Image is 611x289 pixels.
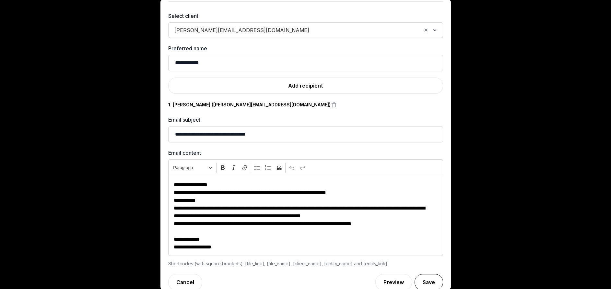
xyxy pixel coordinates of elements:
[168,260,443,268] div: Shortcodes (with square brackets): [file_link], [file_name], [client_name], [entity_name] and [en...
[423,26,429,35] button: Clear Selected
[168,176,443,256] div: Editor editing area: main
[312,26,421,35] input: Search for option
[173,164,207,172] span: Paragraph
[168,116,443,124] label: Email subject
[168,159,443,176] div: Editor toolbar
[171,24,440,36] div: Search for option
[170,163,215,173] button: Heading
[168,149,443,157] label: Email content
[168,102,331,108] div: 1. [PERSON_NAME] ([PERSON_NAME][EMAIL_ADDRESS][DOMAIN_NAME])
[168,78,443,94] a: Add recipient
[173,26,311,35] span: [PERSON_NAME][EMAIL_ADDRESS][DOMAIN_NAME]
[168,44,443,52] label: Preferred name
[168,12,443,20] label: Select client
